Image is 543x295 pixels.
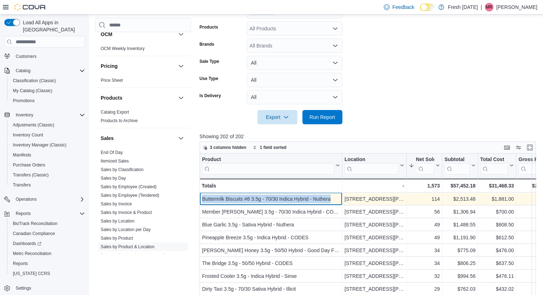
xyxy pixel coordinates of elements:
button: Sales [101,135,175,142]
button: BioTrack Reconciliation [7,219,88,229]
span: Washington CCRS [10,269,85,278]
span: Load All Apps in [GEOGRAPHIC_DATA] [20,19,85,33]
button: Inventory Manager (Classic) [7,140,88,150]
button: OCM [101,31,175,38]
a: Sales by Day [101,176,126,181]
a: End Of Day [101,150,123,155]
a: Transfers [10,181,34,189]
button: Enter fullscreen [526,143,534,152]
div: $700.00 [480,207,514,216]
div: $762.03 [444,285,476,293]
button: Pricing [177,62,185,70]
span: MR [486,3,493,11]
button: Manifests [7,150,88,160]
span: Price Sheet [101,77,123,83]
div: - [345,181,404,190]
a: Sales by Employee (Created) [101,184,157,189]
span: Promotions [13,98,35,104]
span: Sales by Classification [101,167,144,172]
div: OCM [95,44,191,56]
label: Is Delivery [200,93,221,99]
a: BioTrack Reconciliation [10,219,60,228]
div: 49 [409,233,440,242]
span: BioTrack Reconciliation [13,221,57,226]
button: Sales [177,134,185,142]
span: Promotions [10,96,85,105]
button: Run Report [302,110,342,124]
a: Products to Archive [101,118,137,123]
a: Manifests [10,151,34,159]
div: 32 [409,272,440,280]
a: My Catalog (Classic) [10,86,55,95]
a: Sales by Product & Location [101,244,155,249]
button: Net Sold [409,156,440,175]
div: [STREET_ADDRESS][PERSON_NAME] [345,195,404,203]
div: 34 [409,246,440,255]
div: $31,468.33 [480,181,514,190]
button: Keyboard shortcuts [503,143,511,152]
label: Sale Type [200,59,219,64]
button: Classification (Classic) [7,76,88,86]
div: $2,513.48 [444,195,476,203]
div: Subtotal [444,156,470,163]
div: $57,452.18 [444,181,476,190]
div: Total Cost [480,156,508,163]
a: Classification (Classic) [10,76,59,85]
span: My Catalog (Classic) [10,86,85,95]
span: Feedback [392,4,414,11]
span: 1 field sorted [260,145,287,150]
h3: Pricing [101,62,117,70]
div: $1,306.94 [444,207,476,216]
span: Classification (Classic) [10,76,85,85]
span: Dashboards [10,239,85,248]
span: Sales by Employee (Tendered) [101,192,159,198]
span: Inventory Count [10,131,85,139]
button: Catalog [1,66,88,76]
span: Canadian Compliance [10,229,85,238]
span: Customers [13,52,85,61]
span: Sales by Product & Location per Day [101,252,171,258]
span: Adjustments (Classic) [10,121,85,129]
p: Showing 202 of 202 [200,133,539,140]
span: Catalog [16,68,30,74]
a: OCM Weekly Inventory [101,46,145,51]
div: $1,191.90 [444,233,476,242]
label: Use Type [200,76,218,81]
div: Pineapple Breeze 3.5g - Indica Hybrid - CODES [202,233,340,242]
div: Product [202,156,334,175]
div: Dirty Taxi 3.5g - 70/30 Sativa Hybrid - Illicit [202,285,340,293]
div: $806.25 [444,259,476,267]
input: Dark Mode [420,4,435,11]
div: $1,488.55 [444,220,476,229]
a: Transfers (Classic) [10,171,51,179]
button: Open list of options [332,26,338,31]
a: Sales by Employee (Tendered) [101,193,159,198]
div: Net Sold [416,156,434,175]
div: Location [345,156,398,163]
img: Cova [14,4,46,11]
button: Product [202,156,340,175]
span: Manifests [10,151,85,159]
span: Reports [13,261,28,266]
span: 3 columns hidden [210,145,246,150]
span: Metrc Reconciliation [10,249,85,258]
div: Subtotal [444,156,470,175]
a: Sales by Product [101,236,133,241]
div: Mac Ricketts [485,3,493,11]
a: Customers [13,52,39,61]
span: Run Report [310,114,335,121]
button: Export [257,110,297,124]
div: 34 [409,259,440,267]
div: [STREET_ADDRESS][PERSON_NAME] [345,207,404,216]
div: Pricing [95,76,191,87]
div: The Bridge 3.5g - 50/50 Hybrid - CODES [202,259,340,267]
button: Customers [1,51,88,61]
div: $476.11 [480,272,514,280]
span: Sales by Location [101,218,135,224]
span: Purchase Orders [10,161,85,169]
a: Sales by Location per Day [101,227,151,232]
p: [PERSON_NAME] [496,3,537,11]
button: Reports [7,259,88,269]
